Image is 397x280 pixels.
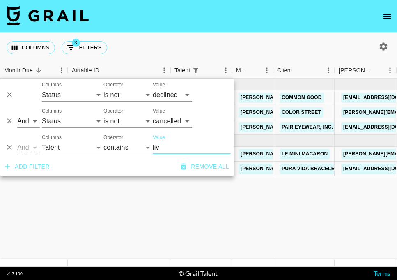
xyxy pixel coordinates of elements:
[7,41,55,54] button: Select columns
[7,271,23,276] div: v 1.7.100
[239,107,372,118] a: [PERSON_NAME][EMAIL_ADDRESS][DOMAIN_NAME]
[236,62,249,79] div: Manager
[239,149,372,159] a: [PERSON_NAME][EMAIL_ADDRESS][DOMAIN_NAME]
[280,164,343,174] a: Pura Vida Bracelets
[62,41,107,54] button: Show filters
[372,65,384,76] button: Sort
[174,62,190,79] div: Talent
[249,65,261,76] button: Sort
[33,65,44,76] button: Sort
[103,134,123,141] label: Operator
[42,108,62,115] label: Columns
[179,269,218,278] div: © Grail Talent
[280,122,335,132] a: Pair Eyewear, Inc.
[335,62,396,79] div: Booker
[158,64,170,76] button: Menu
[339,62,372,79] div: [PERSON_NAME]
[99,65,111,76] button: Sort
[72,62,99,79] div: Airtable ID
[68,62,170,79] div: Airtable ID
[202,65,213,76] button: Sort
[153,141,231,154] input: Filter value
[280,107,323,118] a: Color Street
[322,64,335,76] button: Menu
[273,62,335,79] div: Client
[153,134,165,141] label: Value
[277,62,292,79] div: Client
[17,141,40,154] select: Logic operator
[153,108,165,115] label: Value
[42,81,62,88] label: Columns
[292,65,304,76] button: Sort
[384,64,396,76] button: Menu
[42,134,62,141] label: Columns
[170,62,232,79] div: Talent
[374,269,390,277] a: Terms
[103,81,123,88] label: Operator
[239,93,372,103] a: [PERSON_NAME][EMAIL_ADDRESS][DOMAIN_NAME]
[3,88,16,101] button: Delete
[72,39,80,47] span: 3
[55,64,68,76] button: Menu
[3,115,16,127] button: Delete
[190,65,202,76] button: Show filters
[178,159,232,174] button: Remove all
[2,159,53,174] button: Add filter
[153,81,165,88] label: Value
[261,64,273,76] button: Menu
[103,108,123,115] label: Operator
[239,164,372,174] a: [PERSON_NAME][EMAIL_ADDRESS][DOMAIN_NAME]
[17,115,40,128] select: Logic operator
[7,6,89,25] img: Grail Talent
[4,62,33,79] div: Month Due
[280,93,324,103] a: Common Good
[220,64,232,76] button: Menu
[280,149,330,159] a: Le Mini Macaron
[379,8,395,25] button: open drawer
[239,122,372,132] a: [PERSON_NAME][EMAIL_ADDRESS][DOMAIN_NAME]
[232,62,273,79] div: Manager
[190,65,202,76] div: 1 active filter
[3,141,16,153] button: Delete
